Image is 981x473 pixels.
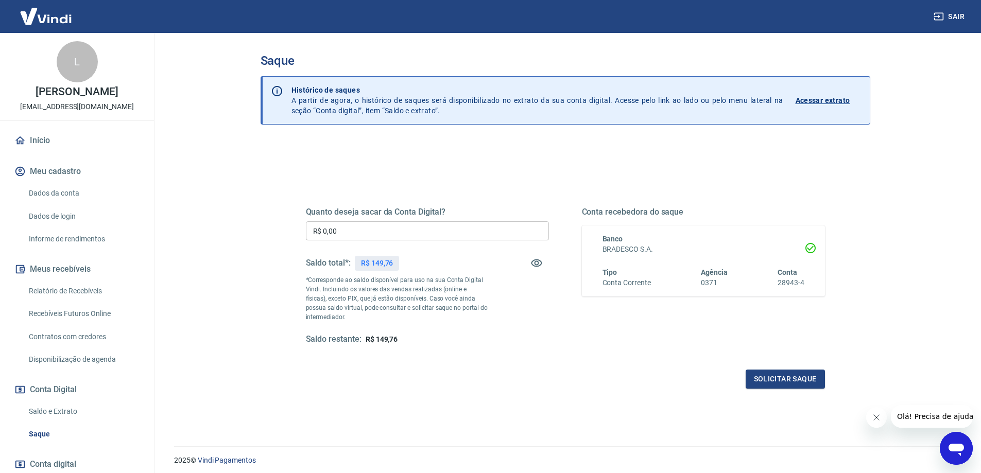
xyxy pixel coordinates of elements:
a: Informe de rendimentos [25,229,142,250]
p: Histórico de saques [291,85,783,95]
a: Disponibilização de agenda [25,349,142,370]
h6: Conta Corrente [603,277,651,288]
span: Conta [778,268,797,276]
h6: 0371 [701,277,728,288]
a: Acessar extrato [796,85,862,116]
iframe: Message from company [891,405,973,428]
iframe: Close message [866,407,887,428]
a: Contratos com credores [25,326,142,347]
h5: Saldo total*: [306,258,351,268]
h6: BRADESCO S.A. [603,244,804,255]
h3: Saque [261,54,870,68]
a: Saque [25,424,142,445]
button: Meu cadastro [12,160,142,183]
a: Relatório de Recebíveis [25,281,142,302]
a: Recebíveis Futuros Online [25,303,142,324]
span: Banco [603,235,623,243]
p: A partir de agora, o histórico de saques será disponibilizado no extrato da sua conta digital. Ac... [291,85,783,116]
button: Conta Digital [12,378,142,401]
span: R$ 149,76 [366,335,398,343]
p: 2025 © [174,455,956,466]
p: R$ 149,76 [361,258,393,269]
span: Olá! Precisa de ajuda? [6,7,87,15]
a: Dados de login [25,206,142,227]
a: Dados da conta [25,183,142,204]
span: Tipo [603,268,617,276]
h5: Conta recebedora do saque [582,207,825,217]
span: Conta digital [30,457,76,471]
button: Sair [932,7,969,26]
h5: Saldo restante: [306,334,362,345]
a: Início [12,129,142,152]
div: L [57,41,98,82]
h6: 28943-4 [778,277,804,288]
button: Meus recebíveis [12,258,142,281]
button: Solicitar saque [746,370,825,389]
h5: Quanto deseja sacar da Conta Digital? [306,207,549,217]
p: Acessar extrato [796,95,850,106]
img: Vindi [12,1,79,32]
span: Agência [701,268,728,276]
a: Saldo e Extrato [25,401,142,422]
p: [EMAIL_ADDRESS][DOMAIN_NAME] [20,101,134,112]
p: *Corresponde ao saldo disponível para uso na sua Conta Digital Vindi. Incluindo os valores das ve... [306,275,488,322]
iframe: Button to launch messaging window [940,432,973,465]
p: [PERSON_NAME] [36,86,118,97]
a: Vindi Pagamentos [198,456,256,464]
